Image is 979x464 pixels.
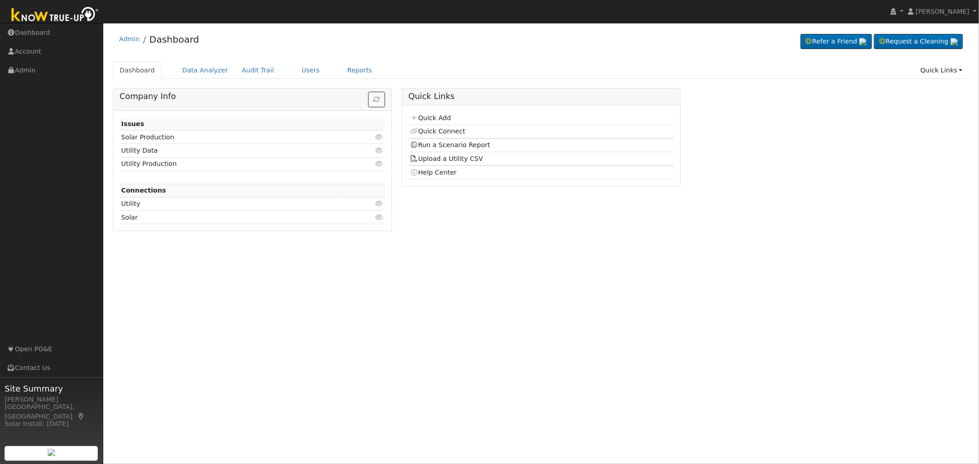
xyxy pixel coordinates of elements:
[175,62,235,79] a: Data Analyzer
[913,62,969,79] a: Quick Links
[410,169,457,176] a: Help Center
[120,157,342,171] td: Utility Production
[5,382,98,395] span: Site Summary
[375,147,384,154] i: Click to view
[916,8,969,15] span: [PERSON_NAME]
[120,197,342,210] td: Utility
[375,214,384,221] i: Click to view
[375,160,384,167] i: Click to view
[375,134,384,140] i: Click to view
[800,34,872,50] a: Refer a Friend
[7,5,103,26] img: Know True-Up
[410,141,490,149] a: Run a Scenario Report
[119,35,140,43] a: Admin
[410,114,451,122] a: Quick Add
[120,131,342,144] td: Solar Production
[410,155,483,162] a: Upload a Utility CSV
[120,211,342,224] td: Solar
[341,62,379,79] a: Reports
[375,200,384,207] i: Click to view
[48,449,55,456] img: retrieve
[77,413,85,420] a: Map
[121,120,144,127] strong: Issues
[149,34,199,45] a: Dashboard
[951,38,958,45] img: retrieve
[113,62,162,79] a: Dashboard
[295,62,327,79] a: Users
[235,62,281,79] a: Audit Trail
[5,419,98,429] div: Solar Install: [DATE]
[410,127,465,135] a: Quick Connect
[859,38,867,45] img: retrieve
[121,187,166,194] strong: Connections
[5,395,98,404] div: [PERSON_NAME]
[5,402,98,421] div: [GEOGRAPHIC_DATA], [GEOGRAPHIC_DATA]
[120,92,385,101] h5: Company Info
[408,92,674,101] h5: Quick Links
[874,34,963,50] a: Request a Cleaning
[120,144,342,157] td: Utility Data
